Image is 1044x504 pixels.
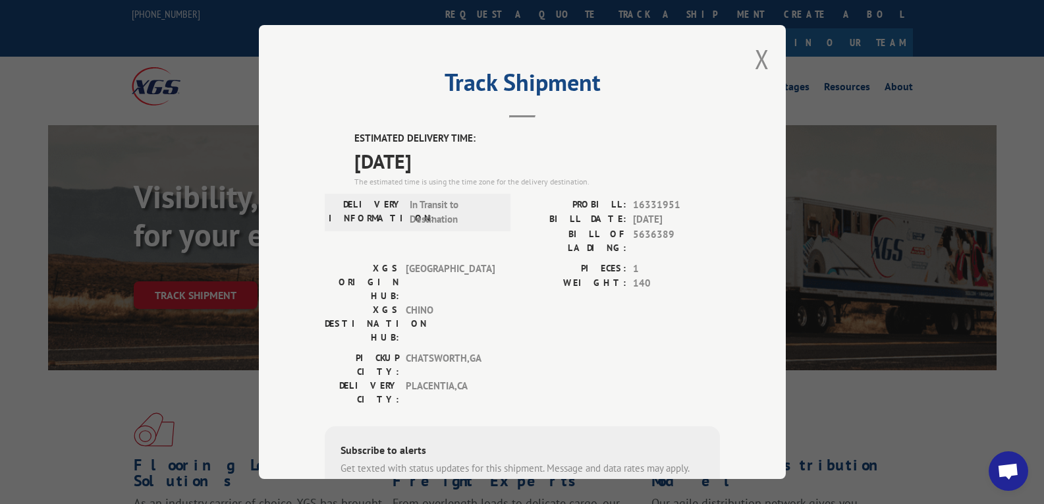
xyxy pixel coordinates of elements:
div: Get texted with status updates for this shipment. Message and data rates may apply. Message frequ... [341,461,704,491]
label: BILL DATE: [522,212,626,227]
label: DELIVERY CITY: [325,379,399,406]
span: [DATE] [354,146,720,176]
label: XGS ORIGIN HUB: [325,262,399,303]
label: PROBILL: [522,198,626,213]
label: DELIVERY INFORMATION: [329,198,403,227]
label: BILL OF LADING: [522,227,626,255]
span: 16331951 [633,198,720,213]
span: 140 [633,276,720,291]
span: PLACENTIA , CA [406,379,495,406]
span: [GEOGRAPHIC_DATA] [406,262,495,303]
label: WEIGHT: [522,276,626,291]
span: CHATSWORTH , GA [406,351,495,379]
span: In Transit to Destination [410,198,499,227]
label: PIECES: [522,262,626,277]
span: [DATE] [633,212,720,227]
h2: Track Shipment [325,73,720,98]
label: PICKUP CITY: [325,351,399,379]
div: Open chat [989,451,1028,491]
div: Subscribe to alerts [341,442,704,461]
span: 1 [633,262,720,277]
button: Close modal [755,42,769,76]
div: The estimated time is using the time zone for the delivery destination. [354,176,720,188]
span: CHINO [406,303,495,345]
label: ESTIMATED DELIVERY TIME: [354,131,720,146]
span: 5636389 [633,227,720,255]
label: XGS DESTINATION HUB: [325,303,399,345]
